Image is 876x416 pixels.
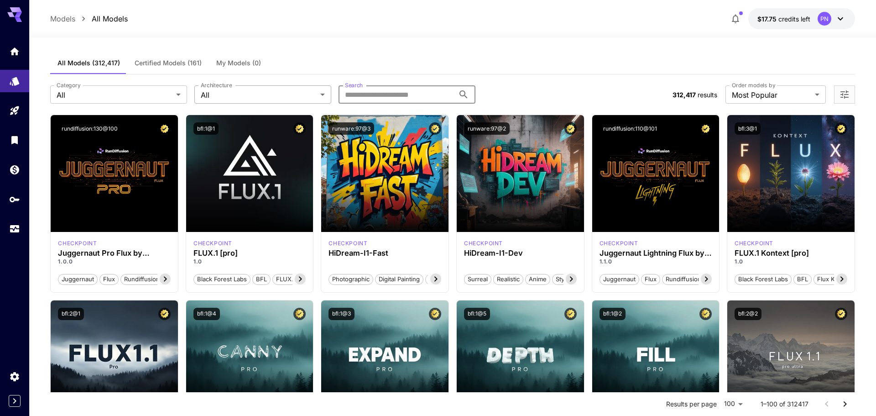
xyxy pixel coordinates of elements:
button: Certified Model – Vetted for best performance and includes a commercial license. [564,122,577,135]
button: runware:97@3 [328,122,374,135]
span: Photographic [329,275,373,284]
button: juggernaut [58,273,98,285]
span: rundiffusion [121,275,163,284]
label: Search [345,81,363,89]
button: Certified Model – Vetted for best performance and includes a commercial license. [835,122,847,135]
label: Architecture [201,81,232,89]
span: flux [641,275,660,284]
button: bfl:3@1 [735,122,761,135]
button: Certified Model – Vetted for best performance and includes a commercial license. [429,308,441,320]
button: juggernaut [600,273,639,285]
span: All [201,90,317,100]
div: API Keys [9,194,20,205]
span: 312,417 [673,91,696,99]
div: Models [9,73,20,84]
p: 1.0.0 [58,258,171,266]
button: Certified Model – Vetted for best performance and includes a commercial license. [699,308,712,320]
h3: HiDream-I1-Fast [328,249,441,258]
p: Results per page [666,400,717,409]
a: Models [50,13,75,24]
p: checkpoint [328,239,367,247]
div: Library [9,134,20,146]
div: $17.75319 [757,14,810,24]
p: 1–100 of 312417 [761,400,808,409]
p: checkpoint [735,239,773,247]
button: Anime [525,273,550,285]
div: fluxpro [193,239,232,247]
span: Surreal [464,275,491,284]
h3: Juggernaut Lightning Flux by RunDiffusion [600,249,712,258]
button: flux [99,273,119,285]
span: Most Popular [732,90,811,100]
div: FLUX.1 Kontext [pro] [735,249,847,258]
button: Go to next page [836,395,854,413]
div: FLUX.1 D [600,239,638,247]
span: Cinematic [426,275,460,284]
p: checkpoint [58,239,97,247]
span: Digital Painting [375,275,423,284]
p: checkpoint [193,239,232,247]
span: juggernaut [600,275,639,284]
span: BFL [253,275,270,284]
nav: breadcrumb [50,13,128,24]
button: bfl:1@1 [193,122,219,135]
h3: HiDream-I1-Dev [464,249,577,258]
span: juggernaut [58,275,97,284]
a: All Models [92,13,128,24]
h3: FLUX.1 [pro] [193,249,306,258]
div: Settings [9,371,20,382]
button: bfl:1@4 [193,308,220,320]
button: Certified Model – Vetted for best performance and includes a commercial license. [835,308,847,320]
div: Home [9,46,20,57]
span: rundiffusion [662,275,704,284]
span: Anime [526,275,550,284]
button: rundiffusion:110@101 [600,122,661,135]
span: credits left [778,15,810,23]
button: Certified Model – Vetted for best performance and includes a commercial license. [699,122,712,135]
button: Black Forest Labs [193,273,250,285]
button: bfl:2@1 [58,308,84,320]
div: Wallet [9,164,20,175]
button: FLUX.1 [pro] [272,273,315,285]
button: Certified Model – Vetted for best performance and includes a commercial license. [429,122,441,135]
p: 1.0 [193,258,306,266]
button: bfl:2@2 [735,308,761,320]
button: Certified Model – Vetted for best performance and includes a commercial license. [293,308,306,320]
span: Stylized [553,275,581,284]
button: Certified Model – Vetted for best performance and includes a commercial license. [158,308,171,320]
button: bfl:1@3 [328,308,355,320]
div: FLUX.1 D [58,239,97,247]
span: Realistic [494,275,523,284]
button: rundiffusion:130@100 [58,122,121,135]
button: $17.75319PN [748,8,855,29]
button: Cinematic [425,273,460,285]
span: results [698,91,717,99]
p: 1.1.0 [600,258,712,266]
button: Certified Model – Vetted for best performance and includes a commercial license. [158,122,171,135]
button: Certified Model – Vetted for best performance and includes a commercial license. [293,122,306,135]
button: bfl:1@2 [600,308,626,320]
button: Open more filters [839,89,850,100]
button: Expand sidebar [9,395,21,407]
button: Photographic [328,273,373,285]
span: $17.75 [757,15,778,23]
span: All Models (312,417) [57,59,120,67]
label: Category [57,81,81,89]
span: Certified Models (161) [135,59,202,67]
div: 100 [720,397,746,411]
button: Black Forest Labs [735,273,792,285]
button: Digital Painting [375,273,423,285]
div: Usage [9,223,20,235]
span: Black Forest Labs [194,275,250,284]
div: HiDream Fast [328,239,367,247]
button: BFL [793,273,812,285]
div: Juggernaut Pro Flux by RunDiffusion [58,249,171,258]
button: bfl:1@5 [464,308,490,320]
div: FLUX.1 Kontext [pro] [735,239,773,247]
